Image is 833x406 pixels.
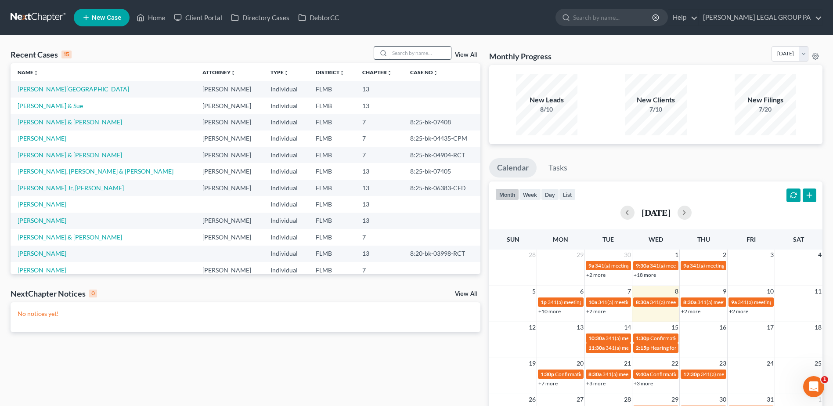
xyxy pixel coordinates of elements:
[309,163,356,179] td: FLMB
[309,213,356,229] td: FLMB
[588,344,605,351] span: 11:30a
[528,322,537,333] span: 12
[309,114,356,130] td: FLMB
[538,308,561,315] a: +10 more
[625,105,687,114] div: 7/10
[18,233,122,241] a: [PERSON_NAME] & [PERSON_NAME]
[92,14,121,21] span: New Case
[263,180,308,196] td: Individual
[507,236,519,243] span: Sun
[541,188,559,200] button: day
[263,114,308,130] td: Individual
[553,236,568,243] span: Mon
[309,229,356,245] td: FLMB
[263,163,308,179] td: Individual
[309,196,356,212] td: FLMB
[683,299,696,305] span: 8:30a
[588,335,605,341] span: 10:30a
[309,98,356,114] td: FLMB
[528,250,537,260] span: 28
[355,163,403,179] td: 13
[18,250,66,257] a: [PERSON_NAME]
[355,262,403,278] td: 7
[362,69,392,76] a: Chapterunfold_more
[339,70,345,76] i: unfold_more
[195,180,264,196] td: [PERSON_NAME]
[309,130,356,147] td: FLMB
[766,394,775,405] span: 31
[195,98,264,114] td: [PERSON_NAME]
[433,70,438,76] i: unfold_more
[650,299,735,305] span: 341(a) meeting for [PERSON_NAME]
[355,180,403,196] td: 13
[650,262,735,269] span: 341(a) meeting for [PERSON_NAME]
[263,229,308,245] td: Individual
[668,10,698,25] a: Help
[18,102,83,109] a: [PERSON_NAME] & Sue
[649,236,663,243] span: Wed
[528,394,537,405] span: 26
[602,236,614,243] span: Tue
[722,250,727,260] span: 2
[195,130,264,147] td: [PERSON_NAME]
[195,147,264,163] td: [PERSON_NAME]
[683,262,689,269] span: 9a
[579,286,584,297] span: 6
[355,147,403,163] td: 7
[18,266,66,274] a: [PERSON_NAME]
[699,10,822,25] a: [PERSON_NAME] LEGAL GROUP PA
[690,262,775,269] span: 341(a) meeting for [PERSON_NAME]
[671,322,679,333] span: 15
[455,291,477,297] a: View All
[294,10,343,25] a: DebtorCC
[650,371,797,377] span: Confirmation Hearing for [PERSON_NAME] & [PERSON_NAME]
[606,335,690,341] span: 341(a) meeting for [PERSON_NAME]
[588,371,602,377] span: 8:30a
[355,98,403,114] td: 13
[671,358,679,369] span: 22
[671,394,679,405] span: 29
[355,246,403,262] td: 13
[814,286,822,297] span: 11
[681,308,700,315] a: +2 more
[489,158,537,178] a: Calendar
[623,358,632,369] span: 21
[263,213,308,229] td: Individual
[309,180,356,196] td: FLMB
[18,184,124,192] a: [PERSON_NAME] Jr, [PERSON_NAME]
[309,262,356,278] td: FLMB
[595,262,680,269] span: 341(a) meeting for [PERSON_NAME]
[389,47,451,59] input: Search by name...
[731,299,737,305] span: 9a
[718,322,727,333] span: 16
[576,394,584,405] span: 27
[636,344,649,351] span: 2:15p
[625,95,687,105] div: New Clients
[18,85,129,93] a: [PERSON_NAME][GEOGRAPHIC_DATA]
[814,322,822,333] span: 18
[195,114,264,130] td: [PERSON_NAME]
[495,188,519,200] button: month
[588,299,597,305] span: 10a
[263,81,308,97] td: Individual
[18,69,39,76] a: Nameunfold_more
[722,286,727,297] span: 9
[735,95,796,105] div: New Filings
[489,51,552,62] h3: Monthly Progress
[528,358,537,369] span: 19
[793,236,804,243] span: Sat
[263,196,308,212] td: Individual
[195,213,264,229] td: [PERSON_NAME]
[817,250,822,260] span: 4
[642,208,671,217] h2: [DATE]
[588,262,594,269] span: 9a
[586,308,606,315] a: +2 more
[814,358,822,369] span: 25
[576,358,584,369] span: 20
[519,188,541,200] button: week
[576,322,584,333] span: 13
[355,81,403,97] td: 13
[61,51,72,58] div: 15
[169,10,227,25] a: Client Portal
[538,380,558,387] a: +7 more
